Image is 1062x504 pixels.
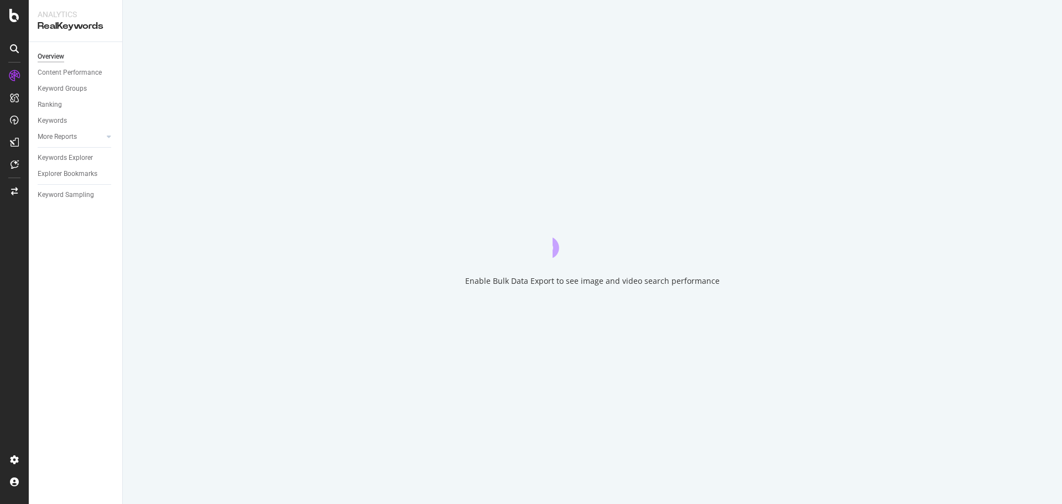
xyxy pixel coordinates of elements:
a: Ranking [38,99,114,111]
div: Explorer Bookmarks [38,168,97,180]
div: Keyword Groups [38,83,87,95]
div: Enable Bulk Data Export to see image and video search performance [465,276,720,287]
a: Keywords Explorer [38,152,114,164]
a: Content Performance [38,67,114,79]
a: Overview [38,51,114,63]
div: Keyword Sampling [38,189,94,201]
div: More Reports [38,131,77,143]
div: Content Performance [38,67,102,79]
div: Overview [38,51,64,63]
a: Keywords [38,115,114,127]
div: animation [553,218,632,258]
div: Ranking [38,99,62,111]
a: Keyword Sampling [38,189,114,201]
a: Explorer Bookmarks [38,168,114,180]
a: More Reports [38,131,103,143]
div: Analytics [38,9,113,20]
div: Keywords [38,115,67,127]
a: Keyword Groups [38,83,114,95]
div: RealKeywords [38,20,113,33]
div: Keywords Explorer [38,152,93,164]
